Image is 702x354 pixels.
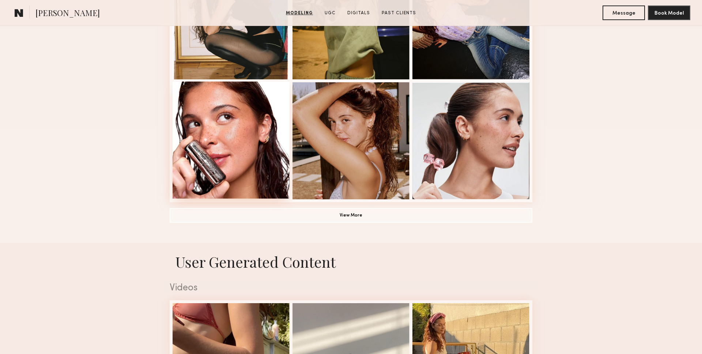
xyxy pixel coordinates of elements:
[344,10,373,16] a: Digitals
[283,10,316,16] a: Modeling
[648,5,690,20] button: Book Model
[379,10,419,16] a: Past Clients
[170,208,532,223] button: View More
[164,252,538,271] h1: User Generated Content
[170,283,532,293] div: Videos
[322,10,339,16] a: UGC
[648,10,690,16] a: Book Model
[603,5,645,20] button: Message
[35,7,100,20] span: [PERSON_NAME]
